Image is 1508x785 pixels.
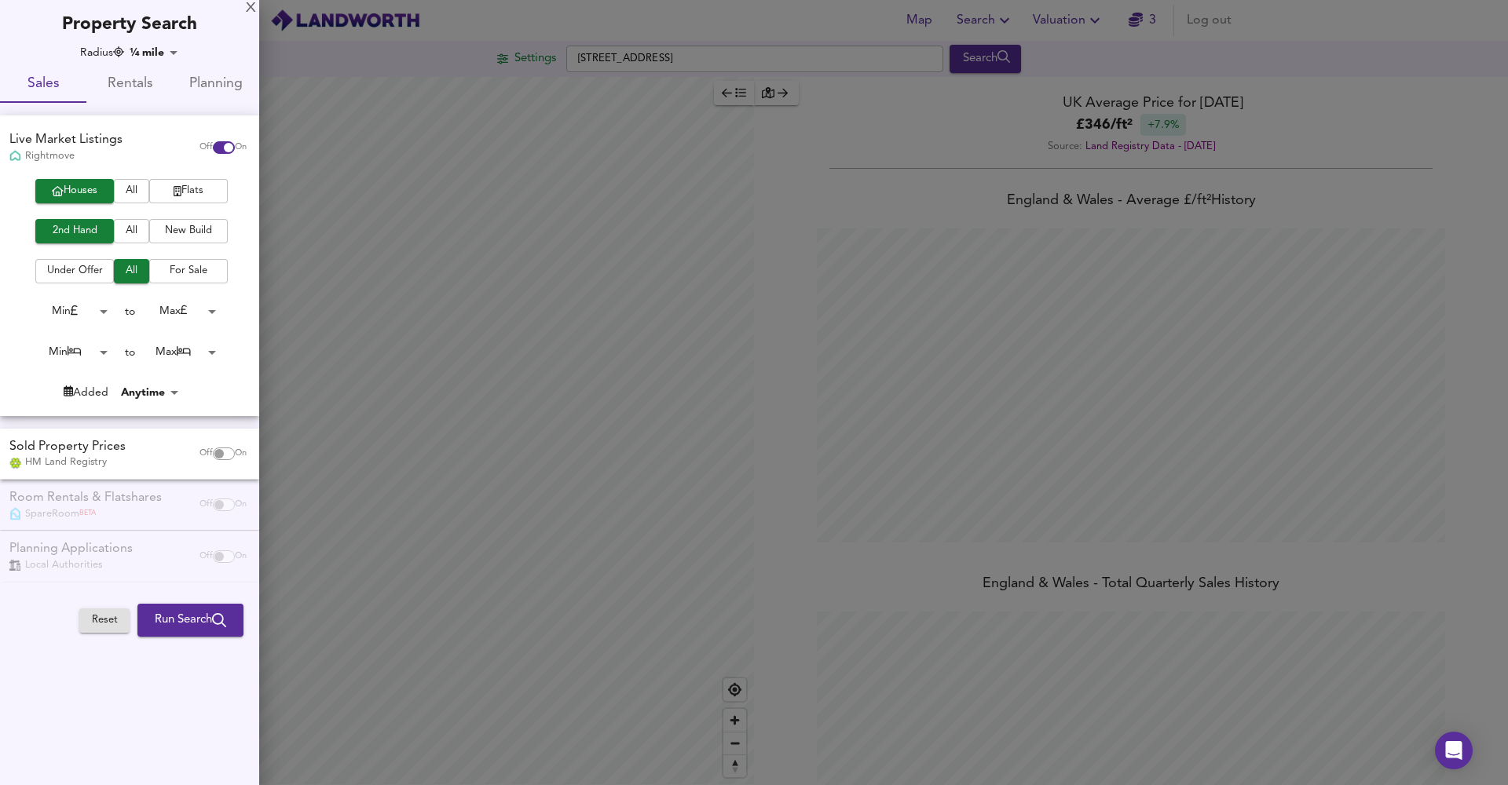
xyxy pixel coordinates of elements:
[235,447,247,460] span: On
[9,131,123,149] div: Live Market Listings
[157,262,220,280] span: For Sale
[114,179,149,203] button: All
[43,222,106,240] span: 2nd Hand
[35,219,114,243] button: 2nd Hand
[9,438,126,456] div: Sold Property Prices
[125,345,135,360] div: to
[9,72,77,97] span: Sales
[79,608,130,633] button: Reset
[96,72,163,97] span: Rentals
[9,458,21,469] img: Land Registry
[114,259,149,283] button: All
[182,72,250,97] span: Planning
[9,455,126,469] div: HM Land Registry
[9,149,123,163] div: Rightmove
[246,3,256,14] div: X
[122,262,141,280] span: All
[135,299,221,323] div: Max
[135,340,221,364] div: Max
[137,604,243,637] button: Run Search
[87,612,122,630] span: Reset
[149,259,228,283] button: For Sale
[122,182,141,200] span: All
[9,150,21,163] img: Rightmove
[43,182,106,200] span: Houses
[155,610,226,630] span: Run Search
[114,219,149,243] button: All
[149,219,228,243] button: New Build
[149,179,228,203] button: Flats
[43,262,106,280] span: Under Offer
[80,45,124,60] div: Radius
[35,259,114,283] button: Under Offer
[1435,732,1473,769] div: Open Intercom Messenger
[157,182,220,200] span: Flats
[157,222,220,240] span: New Build
[35,179,114,203] button: Houses
[125,45,183,60] div: ¼ mile
[235,141,247,154] span: On
[27,340,113,364] div: Min
[125,304,135,319] div: to
[27,299,113,323] div: Min
[122,222,141,240] span: All
[116,385,184,400] div: Anytime
[199,141,213,154] span: Off
[64,385,108,400] div: Added
[199,447,213,460] span: Off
